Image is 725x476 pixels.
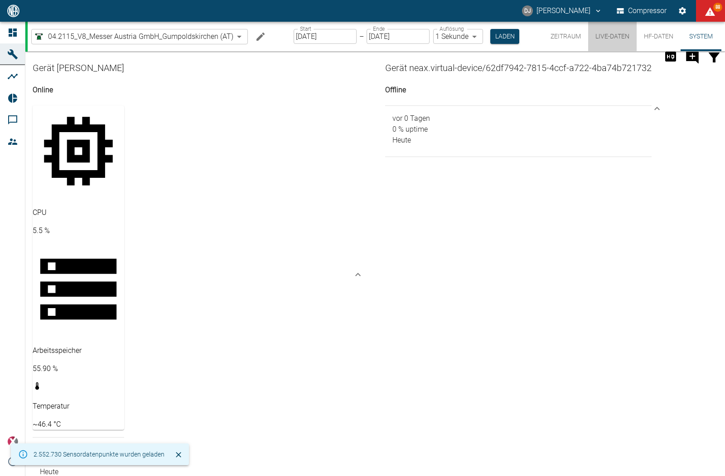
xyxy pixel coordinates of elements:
[385,85,652,95] h4: Offline
[33,61,124,75] h6: Gerät [PERSON_NAME]
[33,401,124,412] p: Temperatur
[367,29,430,44] input: DD.MM.YYYY
[359,31,364,42] p: –
[378,166,670,178] div: Gerät neax.virtual-device/62df7942-7815-4ccf-a722-4ba74b721732Offlinevor 0 Tagen0 % uptimeHeute
[48,31,233,42] span: 04.2115_V8_Messer Austria GmbH_Gumpoldskirchen (AT)
[172,448,185,462] button: Schließen
[33,225,124,236] p: 5.5 %
[433,29,483,44] div: 1 Sekunde
[40,467,58,476] span: Heute
[543,22,588,51] button: Zeitraum
[660,52,681,60] span: Hohe Auflösung
[440,25,464,33] label: Auflösung
[392,125,428,133] span: 0 % uptime
[681,45,703,68] button: Kommentar hinzufügen
[300,25,311,33] label: Start
[34,446,164,462] div: 2.552.730 Sensordatenpunkte wurden geladen
[251,28,270,46] button: Machine bearbeiten
[674,3,691,19] button: Einstellungen
[637,22,681,51] button: HF-Daten
[615,3,669,19] button: Compressor
[34,31,233,42] a: 04.2115_V8_Messer Austria GmbH_Gumpoldskirchen (AT)
[33,419,124,430] p: ~46.4 °C
[33,363,124,374] p: 55.90 %
[7,436,18,447] img: Xplore Logo
[521,3,604,19] button: david.jasper@nea-x.de
[33,345,124,356] p: Arbeitsspeicher
[392,114,430,123] span: vor 0 Tagen
[6,5,20,17] img: logo
[33,85,124,95] h4: Online
[490,29,519,44] button: Laden
[378,52,670,166] div: Gerät neax.virtual-device/62df7942-7815-4ccf-a722-4ba74b721732Offlinevor 0 Tagen0 % uptimeHeute
[588,22,637,51] button: Live-Daten
[392,136,411,144] span: Heute
[385,61,652,75] h6: Gerät neax.virtual-device/62df7942-7815-4ccf-a722-4ba74b721732
[33,207,124,218] p: CPU
[681,22,721,51] button: System
[294,29,357,44] input: DD.MM.YYYY
[522,5,533,16] div: DJ
[373,25,385,33] label: Ende
[713,3,722,12] span: 88
[703,45,725,68] button: Daten filtern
